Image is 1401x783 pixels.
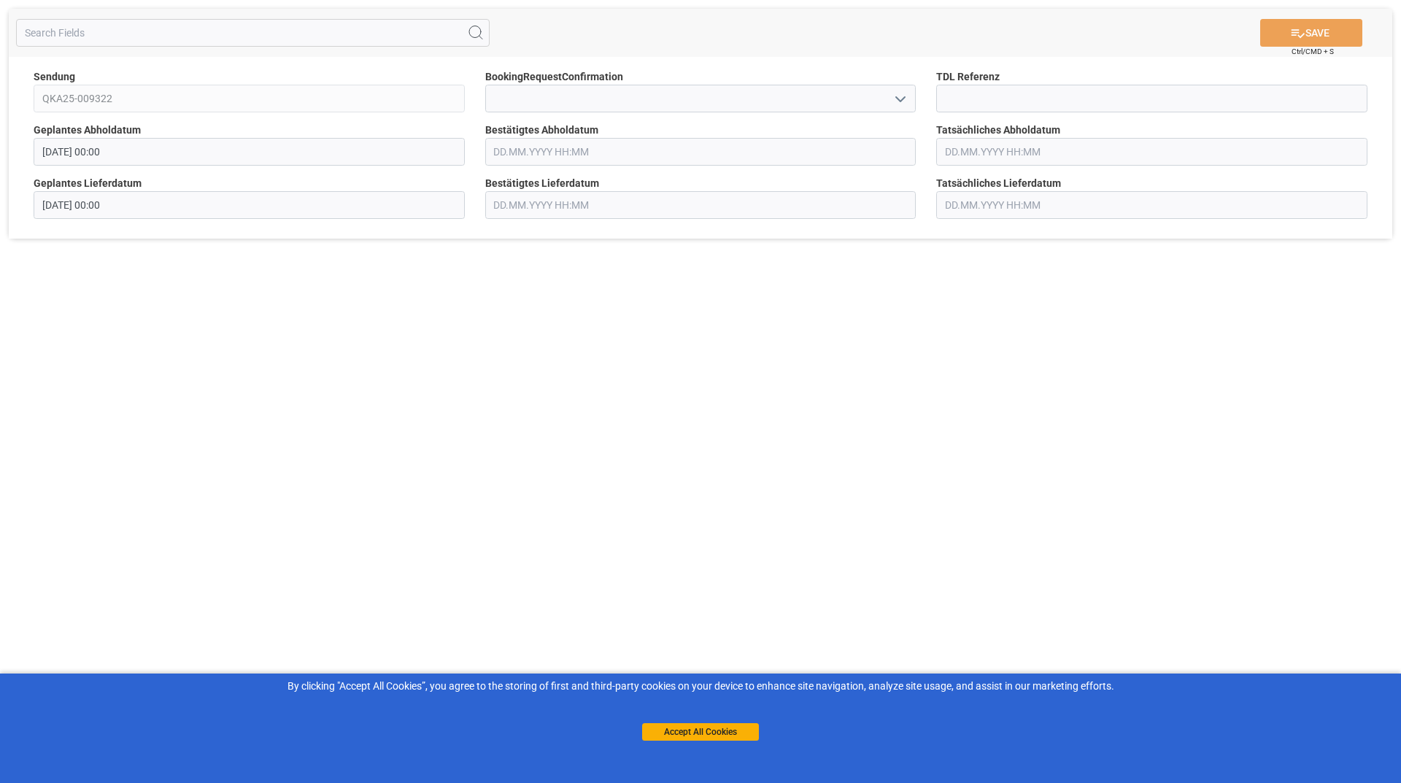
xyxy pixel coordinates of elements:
[34,191,465,219] input: DD.MM.YYYY HH:MM
[936,191,1367,219] input: DD.MM.YYYY HH:MM
[485,69,623,85] span: BookingRequestConfirmation
[936,123,1060,138] span: Tatsächliches Abholdatum
[1260,19,1362,47] button: SAVE
[936,138,1367,166] input: DD.MM.YYYY HH:MM
[34,176,142,191] span: Geplantes Lieferdatum
[936,176,1061,191] span: Tatsächliches Lieferdatum
[485,191,916,219] input: DD.MM.YYYY HH:MM
[10,679,1391,694] div: By clicking "Accept All Cookies”, you agree to the storing of first and third-party cookies on yo...
[936,69,1000,85] span: TDL Referenz
[16,19,490,47] input: Search Fields
[485,176,599,191] span: Bestätigtes Lieferdatum
[485,123,598,138] span: Bestätigtes Abholdatum
[34,123,141,138] span: Geplantes Abholdatum
[34,69,75,85] span: Sendung
[642,723,759,741] button: Accept All Cookies
[1292,46,1334,57] span: Ctrl/CMD + S
[889,88,911,110] button: open menu
[485,138,916,166] input: DD.MM.YYYY HH:MM
[34,138,465,166] input: DD.MM.YYYY HH:MM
